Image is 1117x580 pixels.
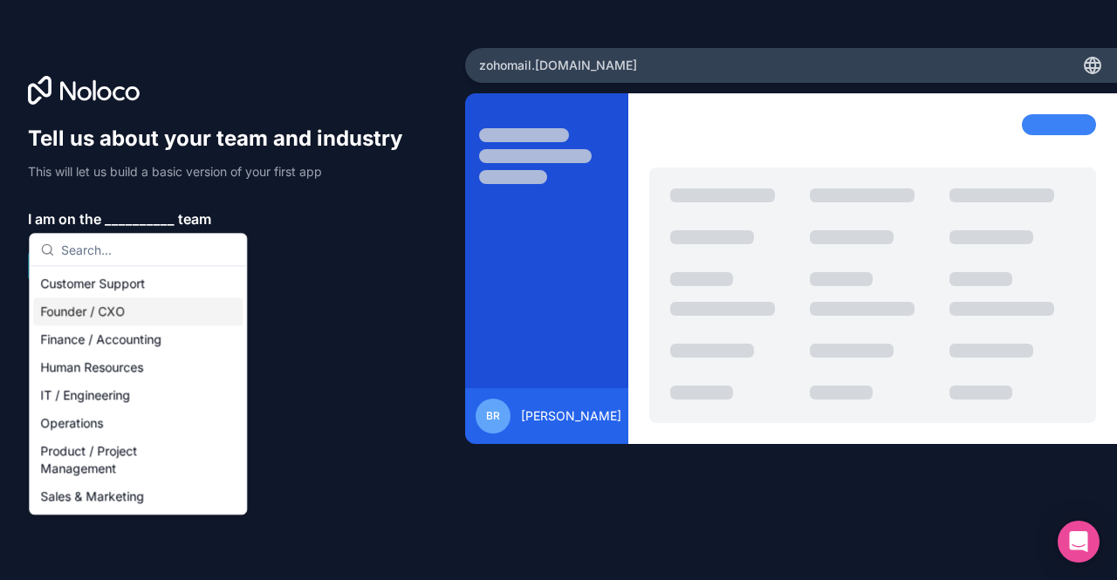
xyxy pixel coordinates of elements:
[33,381,243,409] div: IT / Engineering
[61,234,236,265] input: Search...
[33,270,243,297] div: Customer Support
[33,297,243,325] div: Founder / CXO
[479,57,637,74] span: zohomail .[DOMAIN_NAME]
[28,208,101,229] span: I am on the
[178,208,211,229] span: team
[486,409,500,423] span: BR
[33,437,243,482] div: Product / Project Management
[28,125,419,153] h1: Tell us about your team and industry
[33,353,243,381] div: Human Resources
[28,163,419,181] p: This will let us build a basic version of your first app
[33,482,243,510] div: Sales & Marketing
[1058,521,1100,563] div: Open Intercom Messenger
[521,407,621,425] span: [PERSON_NAME]
[33,325,243,353] div: Finance / Accounting
[105,208,175,229] span: __________
[30,266,246,514] div: Suggestions
[33,409,243,437] div: Operations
